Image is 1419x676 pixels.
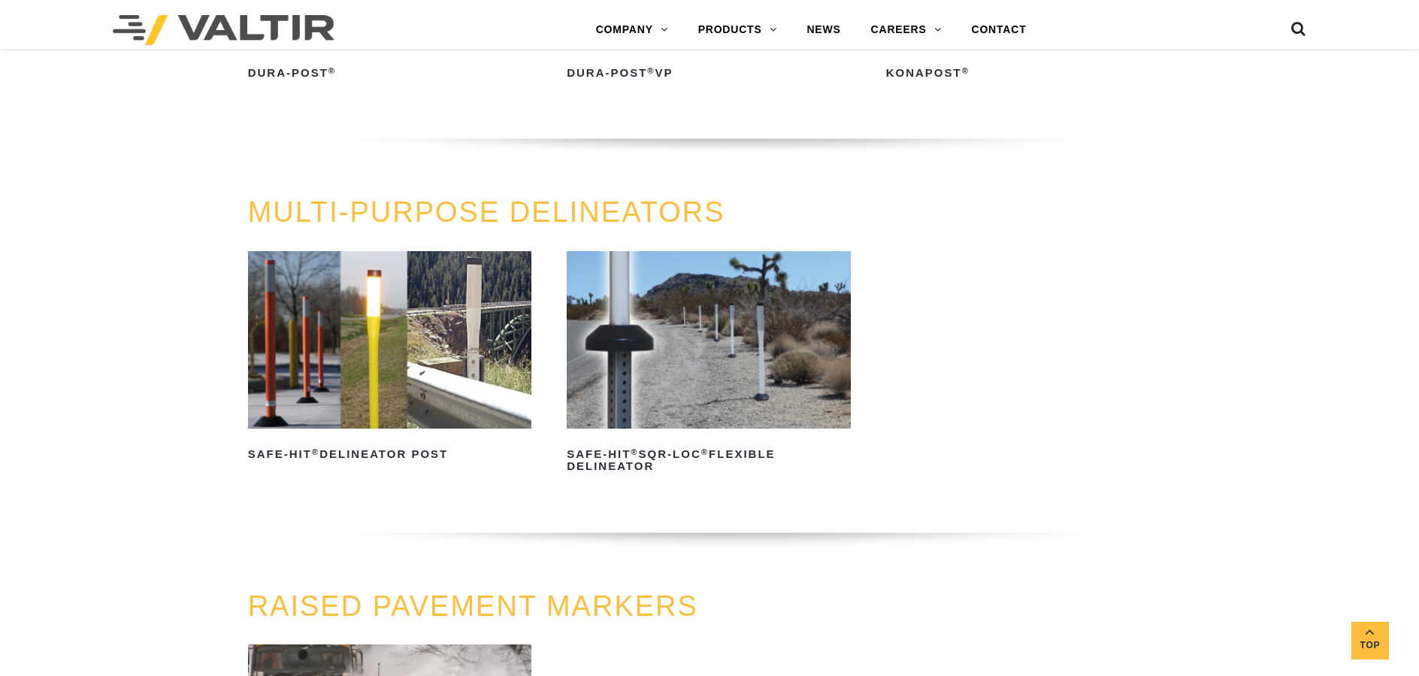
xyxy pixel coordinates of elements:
h2: KonaPost [886,61,1170,85]
sup: ® [312,447,319,456]
sup: ® [701,447,709,456]
a: RAISED PAVEMENT MARKERS [248,590,698,622]
a: Safe-Hit®SQR-LOC®Flexible Delineator [567,251,851,478]
a: COMPANY [581,15,683,45]
sup: ® [647,66,655,75]
h2: Safe-Hit SQR-LOC Flexible Delineator [567,442,851,478]
a: Top [1351,622,1389,659]
a: CONTACT [956,15,1041,45]
a: Safe-Hit®Delineator Post [248,251,532,466]
img: Valtir [113,15,334,45]
a: NEWS [791,15,855,45]
h2: Dura-Post [248,61,532,85]
h2: Dura-Post VP [567,61,851,85]
a: MULTI-PURPOSE DELINEATORS [248,196,725,228]
sup: ® [328,66,336,75]
a: PRODUCTS [683,15,792,45]
h2: Safe-Hit Delineator Post [248,442,532,466]
a: CAREERS [856,15,957,45]
span: Top [1351,637,1389,654]
sup: ® [962,66,970,75]
sup: ® [631,447,638,456]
